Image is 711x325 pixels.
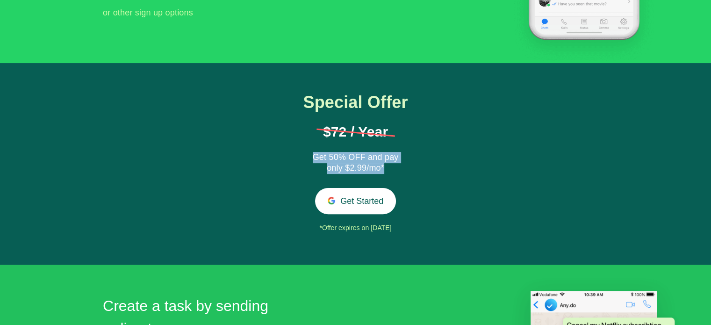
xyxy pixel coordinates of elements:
button: Get Started [315,188,396,214]
span: or other sign up options [103,8,193,17]
div: *Offer expires on [DATE] [283,221,429,235]
h1: Special Offer [283,93,429,112]
h1: $72 / Year [316,125,395,139]
div: Get 50% OFF and pay only $2.99/mo* [309,152,402,174]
